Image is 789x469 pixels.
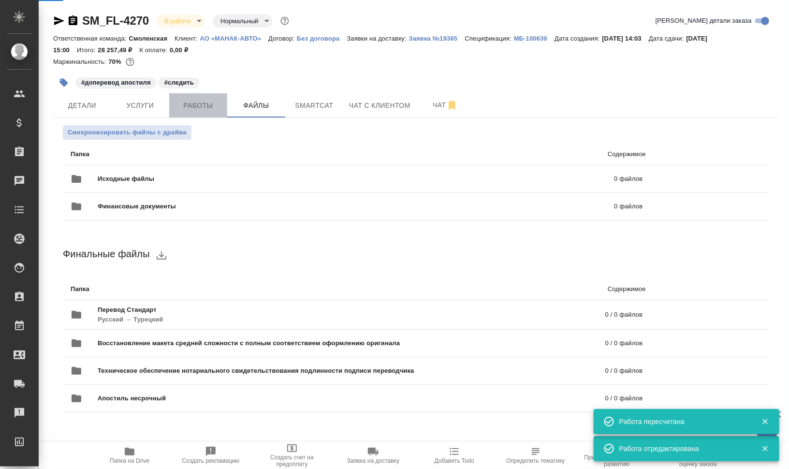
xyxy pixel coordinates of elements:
[77,46,98,54] p: Итого:
[514,34,555,42] a: МБ-100639
[53,58,108,65] p: Маржинальность:
[82,14,149,27] a: SM_FL-4270
[65,359,88,382] button: folder
[139,46,170,54] p: К оплате:
[409,34,465,44] button: Заявка №19365
[414,442,495,469] button: Добавить Todo
[164,78,194,88] p: #следить
[63,125,191,140] button: Синхронизировать файлы с драйва
[582,454,652,468] span: Призвать менеджера по развитию
[602,35,649,42] p: [DATE] 14:03
[98,315,384,324] p: Русский → Турецкий
[71,284,349,294] p: Папка
[53,72,74,93] button: Добавить тэг
[349,284,646,294] p: Содержимое
[170,46,195,54] p: 0,00 ₽
[98,394,386,403] span: Апостиль несрочный
[503,338,643,348] p: 0 / 0 файлов
[71,149,349,159] p: Папка
[81,78,151,88] p: #доперевод апостиля
[59,100,105,112] span: Детали
[63,249,150,259] span: Финальные файлы
[384,310,643,320] p: 0 / 0 файлов
[514,35,555,42] p: МБ-100639
[435,457,474,464] span: Добавить Todo
[117,100,163,112] span: Услуги
[257,454,327,468] span: Создать счет на предоплату
[161,17,193,25] button: В работе
[89,442,170,469] button: Папка на Drive
[333,442,414,469] button: Заявка на доставку
[755,444,775,453] button: Закрыть
[65,303,88,326] button: folder
[619,444,747,454] div: Работа отредактирована
[200,34,268,42] a: АО «МАНАК-АВТО»
[175,100,221,112] span: Работы
[510,366,643,376] p: 0 / 0 файлов
[297,35,347,42] p: Без договора
[157,15,205,28] div: В работе
[68,128,187,137] span: Синхронизировать файлы с драйва
[268,35,297,42] p: Договор:
[409,35,465,42] p: Заявка №19365
[218,17,261,25] button: Нормальный
[576,442,657,469] button: Призвать менеджера по развитию
[65,167,88,191] button: folder
[98,174,384,184] span: Исходные файлы
[386,394,643,403] p: 0 / 0 файлов
[291,100,337,112] span: Smartcat
[384,174,643,184] p: 0 файлов
[297,34,347,42] a: Без договора
[446,100,458,111] svg: Отписаться
[619,417,747,426] div: Работа пересчитана
[465,35,513,42] p: Спецификация:
[98,202,395,211] span: Финансовые документы
[150,244,173,267] button: download
[656,16,752,26] span: [PERSON_NAME] детали заказа
[347,35,409,42] p: Заявки на доставку:
[555,35,602,42] p: Дата создания:
[65,387,88,410] button: folder
[124,56,136,68] button: 7125.01 RUB;
[200,35,268,42] p: АО «МАНАК-АВТО»
[129,35,175,42] p: Смоленская
[65,195,88,218] button: folder
[422,99,468,111] span: Чат
[349,100,410,112] span: Чат с клиентом
[395,202,643,211] p: 0 файлов
[110,457,149,464] span: Папка на Drive
[98,46,139,54] p: 28 257,49 ₽
[495,442,576,469] button: Определить тематику
[67,15,79,27] button: Скопировать ссылку
[251,442,333,469] button: Создать счет на предоплату
[182,457,240,464] span: Создать рекламацию
[175,35,200,42] p: Клиент:
[347,457,399,464] span: Заявка на доставку
[98,338,503,348] span: Восстановление макета средней сложности с полным соответствием оформлению оригинала
[65,332,88,355] button: folder
[98,305,384,315] span: Перевод Стандарт
[53,15,65,27] button: Скопировать ссылку для ЯМессенджера
[755,417,775,426] button: Закрыть
[349,149,646,159] p: Содержимое
[278,15,291,27] button: Доп статусы указывают на важность/срочность заказа
[158,78,201,86] span: следить
[233,100,279,112] span: Файлы
[170,442,251,469] button: Создать рекламацию
[213,15,273,28] div: В работе
[506,457,565,464] span: Определить тематику
[53,35,129,42] p: Ответственная команда:
[649,35,686,42] p: Дата сдачи:
[98,366,510,376] span: Техническое обеспечение нотариального свидетельствования подлинности подписи переводчика
[108,58,123,65] p: 70%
